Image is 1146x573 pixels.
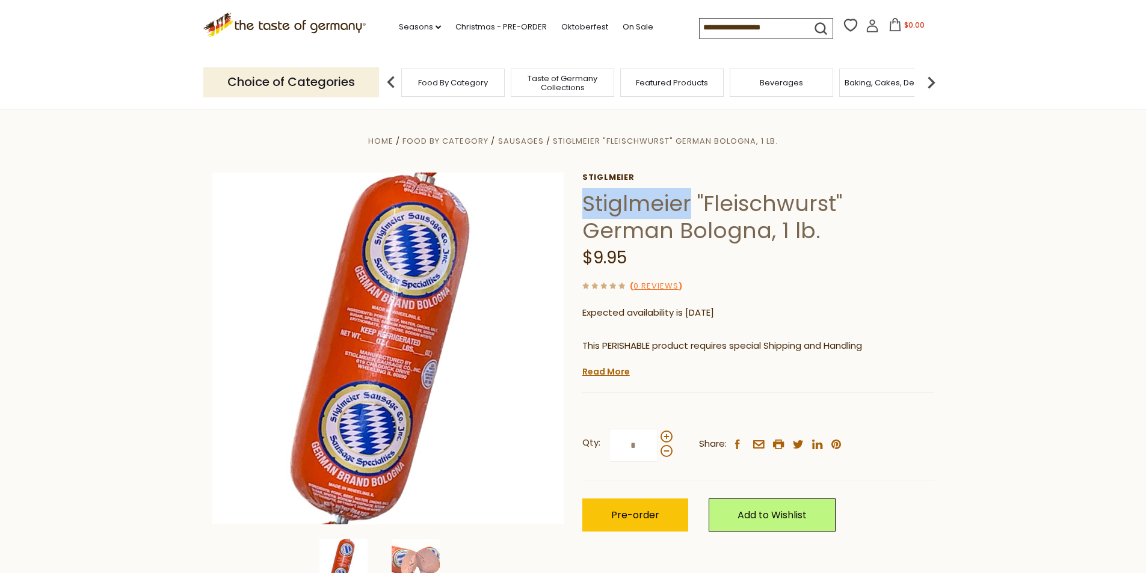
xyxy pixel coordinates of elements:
[699,437,727,452] span: Share:
[582,305,934,320] p: Expected availability is [DATE]
[709,498,836,532] a: Add to Wishlist
[760,78,803,87] a: Beverages
[623,20,653,34] a: On Sale
[582,246,627,269] span: $9.95
[455,20,547,34] a: Christmas - PRE-ORDER
[368,135,393,147] a: Home
[904,20,925,30] span: $0.00
[203,67,379,97] p: Choice of Categories
[402,135,488,147] a: Food By Category
[498,135,544,147] a: Sausages
[582,498,688,532] button: Pre-order
[611,508,659,522] span: Pre-order
[379,70,403,94] img: previous arrow
[594,363,934,378] li: We will ship this product in heat-protective packaging and ice.
[881,18,932,36] button: $0.00
[212,173,564,524] img: Stiglmeier "Fleischwurst" German Bologna, 1 lb.
[630,280,682,292] span: ( )
[418,78,488,87] a: Food By Category
[919,70,943,94] img: next arrow
[582,190,934,244] h1: Stiglmeier "Fleischwurst" German Bologna, 1 lb.
[582,366,630,378] a: Read More
[399,20,441,34] a: Seasons
[633,280,679,293] a: 0 Reviews
[845,78,938,87] a: Baking, Cakes, Desserts
[553,135,778,147] a: Stiglmeier "Fleischwurst" German Bologna, 1 lb.
[636,78,708,87] a: Featured Products
[609,429,658,462] input: Qty:
[561,20,608,34] a: Oktoberfest
[514,74,611,92] a: Taste of Germany Collections
[582,173,934,182] a: Stiglmeier
[582,435,600,450] strong: Qty:
[582,339,934,354] p: This PERISHABLE product requires special Shipping and Handling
